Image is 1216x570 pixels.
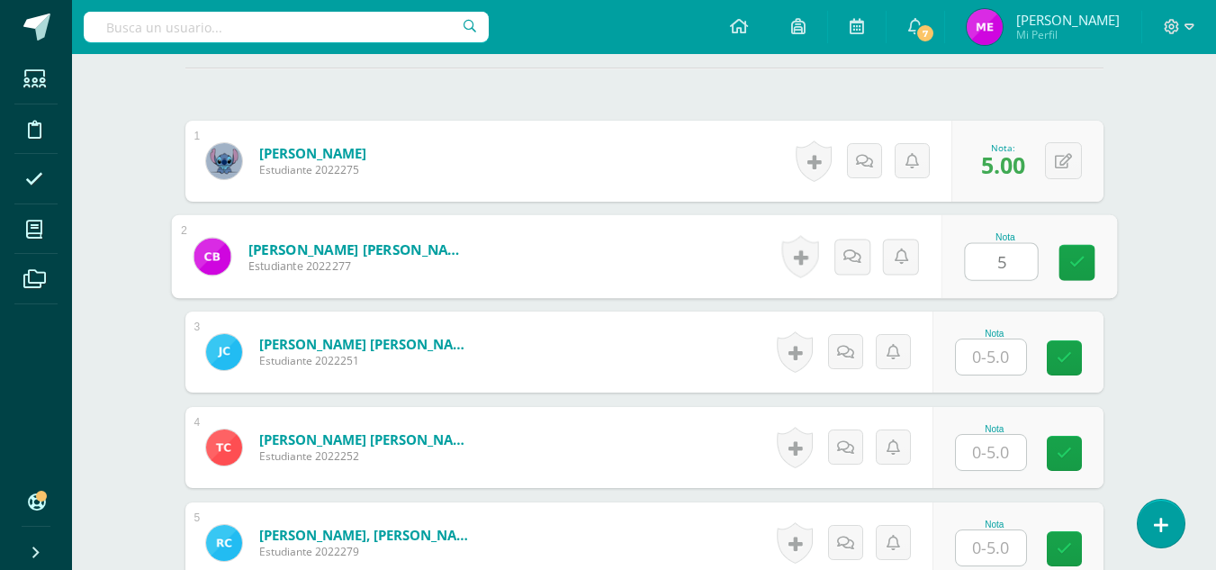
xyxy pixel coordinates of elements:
a: [PERSON_NAME] [PERSON_NAME] [259,430,475,448]
span: 5.00 [981,149,1025,180]
span: [PERSON_NAME] [1016,11,1120,29]
img: 427d6b45988be05d04198d9509dcda7c.png [206,430,242,466]
span: Estudiante 2022277 [248,258,470,275]
input: 0-5.0 [956,339,1026,375]
a: [PERSON_NAME] [PERSON_NAME] [248,240,470,258]
span: Estudiante 2022279 [259,544,475,559]
div: Nota [955,520,1034,529]
span: Mi Perfil [1016,27,1120,42]
span: Estudiante 2022252 [259,448,475,464]
div: Nota [964,232,1046,242]
img: 85d015b5d8cbdc86e8d29492f78b6ed8.png [206,334,242,370]
input: Busca un usuario... [84,12,489,42]
span: Estudiante 2022275 [259,162,366,177]
img: f0e654219e4525b0f5d703f555697591.png [967,9,1003,45]
a: [PERSON_NAME], [PERSON_NAME] [259,526,475,544]
input: 0-5.0 [965,244,1037,280]
img: 341eaa9569b61e716d7ac718201314ab.png [194,238,230,275]
span: Estudiante 2022251 [259,353,475,368]
div: Nota [955,424,1034,434]
span: 7 [915,23,935,43]
a: [PERSON_NAME] [PERSON_NAME] [259,335,475,353]
div: Nota [955,329,1034,339]
img: ee1b44a6d470f9fa36475d7430b4c39c.png [206,143,242,179]
div: Nota: [981,141,1025,154]
input: 0-5.0 [956,435,1026,470]
a: [PERSON_NAME] [259,144,366,162]
img: d830eef38f7c8ef70a27b8cc5246fc01.png [206,525,242,561]
input: 0-5.0 [956,530,1026,565]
